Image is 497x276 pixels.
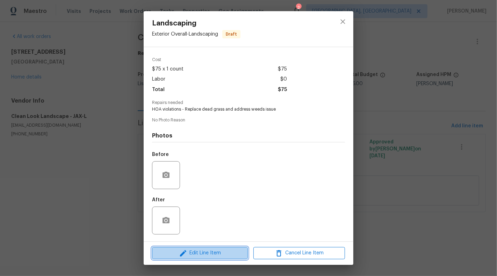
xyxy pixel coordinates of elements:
[152,106,326,112] span: HOA violations - Replace dead grass and address weeds issue
[296,4,301,11] div: 2
[280,74,287,84] span: $0
[253,247,345,259] button: Cancel Line Item
[152,118,345,122] span: No Photo Reason
[152,132,345,139] h4: Photos
[152,74,165,84] span: Labor
[154,249,246,258] span: Edit Line Item
[255,249,343,258] span: Cancel Line Item
[152,20,240,27] span: Landscaping
[278,64,287,74] span: $75
[152,85,165,95] span: Total
[152,247,248,259] button: Edit Line Item
[152,58,287,62] span: Cost
[152,100,345,105] span: Repairs needed
[152,32,218,37] span: Exterior Overall - Landscaping
[152,152,169,157] h5: Before
[223,31,240,38] span: Draft
[334,13,351,30] button: close
[152,197,165,202] h5: After
[152,64,183,74] span: $75 x 1 count
[278,85,287,95] span: $75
